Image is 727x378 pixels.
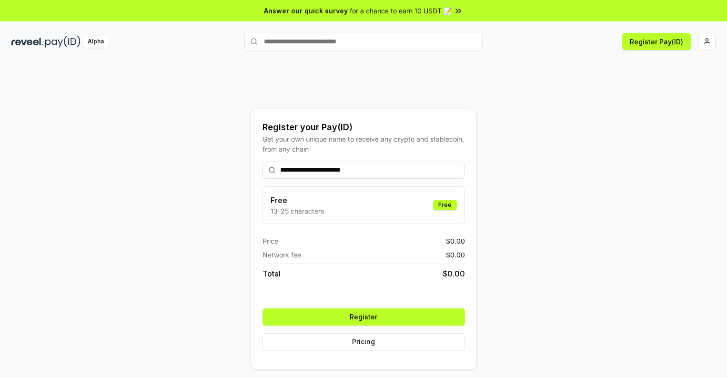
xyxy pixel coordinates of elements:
[271,206,324,216] p: 13-25 characters
[263,268,281,279] span: Total
[443,268,465,279] span: $ 0.00
[263,236,278,246] span: Price
[271,194,324,206] h3: Free
[622,33,691,50] button: Register Pay(ID)
[433,200,457,210] div: Free
[82,36,109,48] div: Alpha
[263,134,465,154] div: Get your own unique name to receive any crypto and stablecoin, from any chain
[263,333,465,350] button: Pricing
[350,6,452,16] span: for a chance to earn 10 USDT 📝
[263,308,465,326] button: Register
[263,121,465,134] div: Register your Pay(ID)
[446,250,465,260] span: $ 0.00
[446,236,465,246] span: $ 0.00
[11,36,43,48] img: reveel_dark
[263,250,301,260] span: Network fee
[45,36,81,48] img: pay_id
[264,6,348,16] span: Answer our quick survey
